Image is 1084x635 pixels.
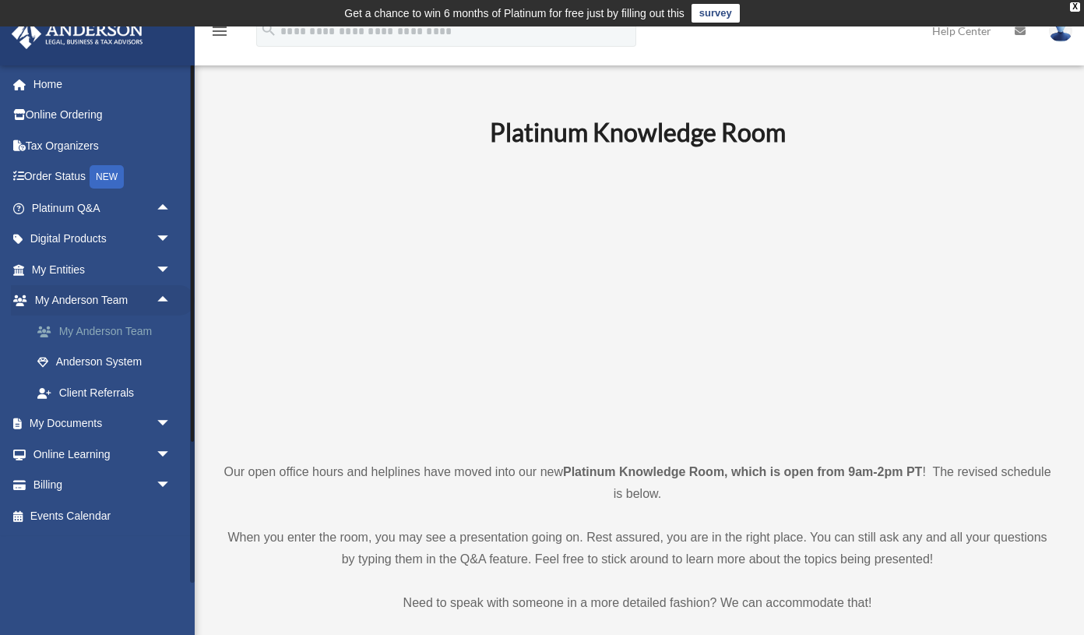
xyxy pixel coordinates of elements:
i: search [260,21,277,38]
a: My Anderson Team [22,316,195,347]
p: When you enter the room, you may see a presentation going on. Rest assured, you are in the right ... [222,527,1053,570]
p: Need to speak with someone in a more detailed fashion? We can accommodate that! [222,592,1053,614]
span: arrow_drop_down [156,439,187,471]
strong: Platinum Knowledge Room, which is open from 9am-2pm PT [563,465,922,478]
iframe: 231110_Toby_KnowledgeRoom [404,169,871,432]
a: Client Referrals [22,377,195,408]
a: My Anderson Teamarrow_drop_up [11,285,195,316]
div: Get a chance to win 6 months of Platinum for free just by filling out this [344,4,685,23]
a: Digital Productsarrow_drop_down [11,224,195,255]
a: Online Learningarrow_drop_down [11,439,195,470]
b: Platinum Knowledge Room [490,117,786,147]
span: arrow_drop_down [156,408,187,440]
a: Order StatusNEW [11,161,195,193]
a: menu [210,27,229,41]
img: User Pic [1049,19,1072,42]
i: menu [210,22,229,41]
span: arrow_drop_down [156,470,187,502]
span: arrow_drop_down [156,254,187,286]
a: Anderson System [22,347,195,378]
a: Home [11,69,195,100]
a: Events Calendar [11,500,195,531]
span: arrow_drop_down [156,224,187,256]
a: Tax Organizers [11,130,195,161]
p: Our open office hours and helplines have moved into our new ! The revised schedule is below. [222,461,1053,505]
a: survey [692,4,740,23]
img: Anderson Advisors Platinum Portal [7,19,148,49]
a: My Documentsarrow_drop_down [11,408,195,439]
span: arrow_drop_up [156,285,187,317]
span: arrow_drop_up [156,192,187,224]
a: Billingarrow_drop_down [11,470,195,501]
a: Online Ordering [11,100,195,131]
a: My Entitiesarrow_drop_down [11,254,195,285]
a: Platinum Q&Aarrow_drop_up [11,192,195,224]
div: NEW [90,165,124,189]
div: close [1070,2,1080,12]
